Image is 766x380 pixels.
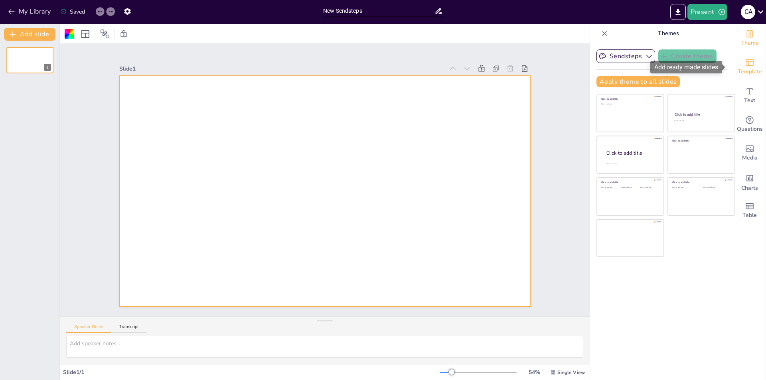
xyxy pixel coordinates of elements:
button: C a [741,4,755,20]
button: My Library [6,5,54,18]
div: Click to add title [601,97,658,100]
span: Charts [741,184,758,193]
div: Layout [79,28,92,40]
div: Click to add text [601,103,658,105]
button: Create theme [658,49,717,63]
span: Position [100,29,110,39]
button: Export to PowerPoint [670,4,686,20]
div: Click to add text [674,120,727,122]
div: Saved [60,8,85,16]
div: 1 [44,64,51,71]
span: Theme [740,39,759,47]
div: Click to add body [606,163,657,165]
div: Click to add text [703,187,728,189]
div: Change the overall theme [734,24,766,53]
button: Speaker Notes [66,324,111,333]
div: Slide 1 / 1 [63,368,440,376]
div: Add ready made slides [650,61,722,73]
span: Media [742,154,758,162]
div: Click to add text [640,187,658,189]
div: Click to add title [672,181,729,184]
div: Click to add title [606,150,657,156]
div: Click to add text [672,187,697,189]
button: Transcript [111,324,147,333]
span: Questions [737,125,763,134]
button: Present [687,4,727,20]
div: 54 % [525,368,544,376]
span: Text [744,96,755,105]
span: Table [742,211,757,220]
button: Apply theme to all slides [596,76,680,87]
span: Single View [557,369,585,376]
div: Get real-time input from your audience [734,110,766,139]
button: Sendsteps [596,49,655,63]
div: Click to add title [675,112,728,117]
div: Click to add text [601,187,619,189]
div: Add a table [734,196,766,225]
div: 1 [6,47,53,73]
p: Themes [611,24,726,43]
div: Slide 1 [119,65,444,73]
div: Click to add title [672,139,729,142]
div: Add ready made slides [734,53,766,81]
div: Add text boxes [734,81,766,110]
div: Click to add text [621,187,639,189]
div: Add charts and graphs [734,167,766,196]
div: Click to add title [601,181,658,184]
input: Insert title [323,5,434,17]
div: C a [741,5,755,19]
div: Add images, graphics, shapes or video [734,139,766,167]
button: Add slide [4,28,55,41]
span: Template [738,67,762,76]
